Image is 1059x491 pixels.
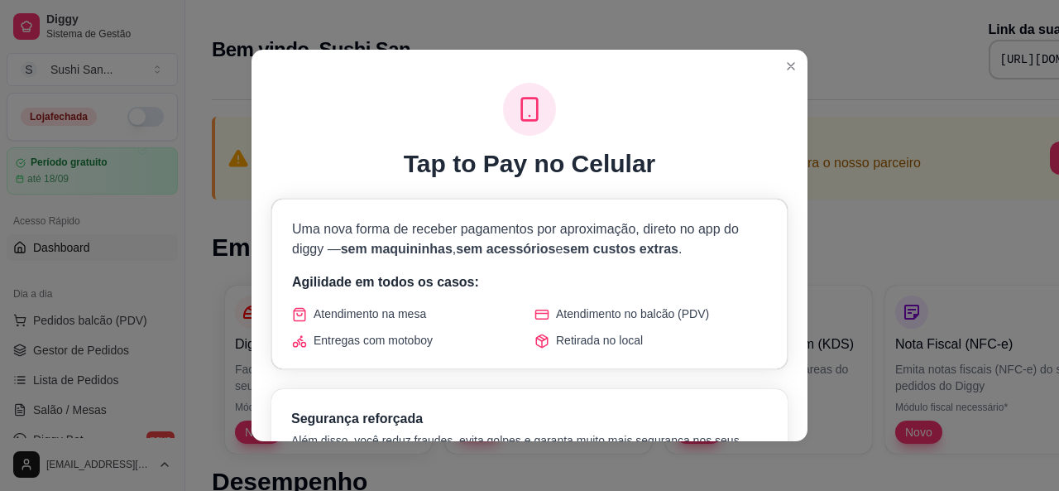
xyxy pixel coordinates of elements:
[291,432,768,482] p: Além disso, você reduz fraudes, evita golpes e garanta muito mais segurança nos seus recebimentos...
[404,149,656,179] h1: Tap to Pay no Celular
[778,53,804,79] button: Close
[341,242,453,256] span: sem maquininhas
[292,272,767,292] p: Agilidade em todos os casos:
[292,219,767,259] p: Uma nova forma de receber pagamentos por aproximação, direto no app do diggy — , e .
[456,242,555,256] span: sem acessórios
[314,332,433,349] span: Entregas com motoboy
[291,409,768,429] h3: Segurança reforçada
[563,242,678,256] span: sem custos extras
[556,306,709,322] span: Atendimento no balcão (PDV)
[556,332,643,349] span: Retirada no local
[314,306,426,322] span: Atendimento na mesa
